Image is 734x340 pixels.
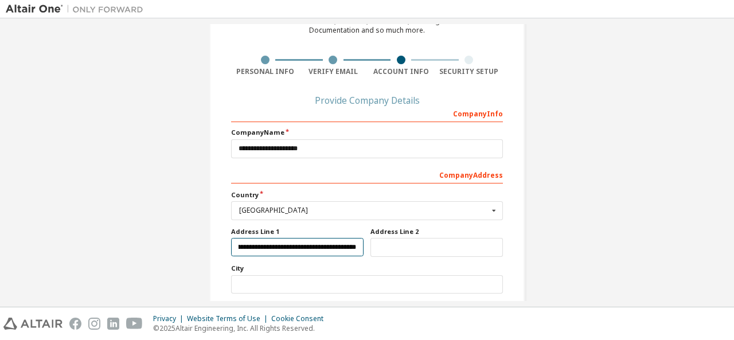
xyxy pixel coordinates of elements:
label: Company Name [231,128,503,137]
label: Address Line 1 [231,227,364,236]
div: Verify Email [299,67,368,76]
div: For Free Trials, Licenses, Downloads, Learning & Documentation and so much more. [287,17,447,35]
div: Personal Info [231,67,299,76]
div: Privacy [153,314,187,323]
div: Website Terms of Use [187,314,271,323]
label: Address Line 2 [370,227,503,236]
label: City [231,264,503,273]
label: State / Province [231,300,503,310]
img: altair_logo.svg [3,318,63,330]
img: instagram.svg [88,318,100,330]
div: [GEOGRAPHIC_DATA] [239,207,489,214]
div: Security Setup [435,67,503,76]
img: Altair One [6,3,149,15]
img: facebook.svg [69,318,81,330]
div: Company Info [231,104,503,122]
img: linkedin.svg [107,318,119,330]
p: © 2025 Altair Engineering, Inc. All Rights Reserved. [153,323,330,333]
div: Account Info [367,67,435,76]
img: youtube.svg [126,318,143,330]
div: Company Address [231,165,503,183]
div: Provide Company Details [231,97,503,104]
div: Cookie Consent [271,314,330,323]
label: Country [231,190,503,200]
